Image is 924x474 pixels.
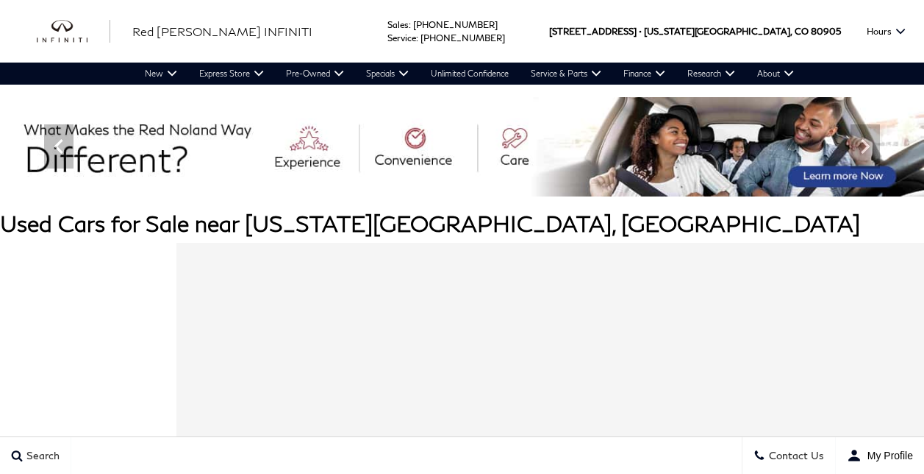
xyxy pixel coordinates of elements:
[862,450,913,461] span: My Profile
[746,63,805,85] a: About
[132,23,312,40] a: Red [PERSON_NAME] INFINITI
[37,20,110,43] img: INFINITI
[420,63,520,85] a: Unlimited Confidence
[132,24,312,38] span: Red [PERSON_NAME] INFINITI
[413,19,498,30] a: [PHONE_NUMBER]
[765,450,824,462] span: Contact Us
[409,19,411,30] span: :
[676,63,746,85] a: Research
[23,450,60,462] span: Search
[836,437,924,474] button: user-profile-menu
[387,32,416,43] span: Service
[188,63,275,85] a: Express Store
[387,19,409,30] span: Sales
[416,32,418,43] span: :
[520,63,612,85] a: Service & Parts
[549,26,841,37] a: [STREET_ADDRESS] • [US_STATE][GEOGRAPHIC_DATA], CO 80905
[355,63,420,85] a: Specials
[134,63,805,85] nav: Main Navigation
[420,32,505,43] a: [PHONE_NUMBER]
[37,20,110,43] a: infiniti
[134,63,188,85] a: New
[275,63,355,85] a: Pre-Owned
[612,63,676,85] a: Finance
